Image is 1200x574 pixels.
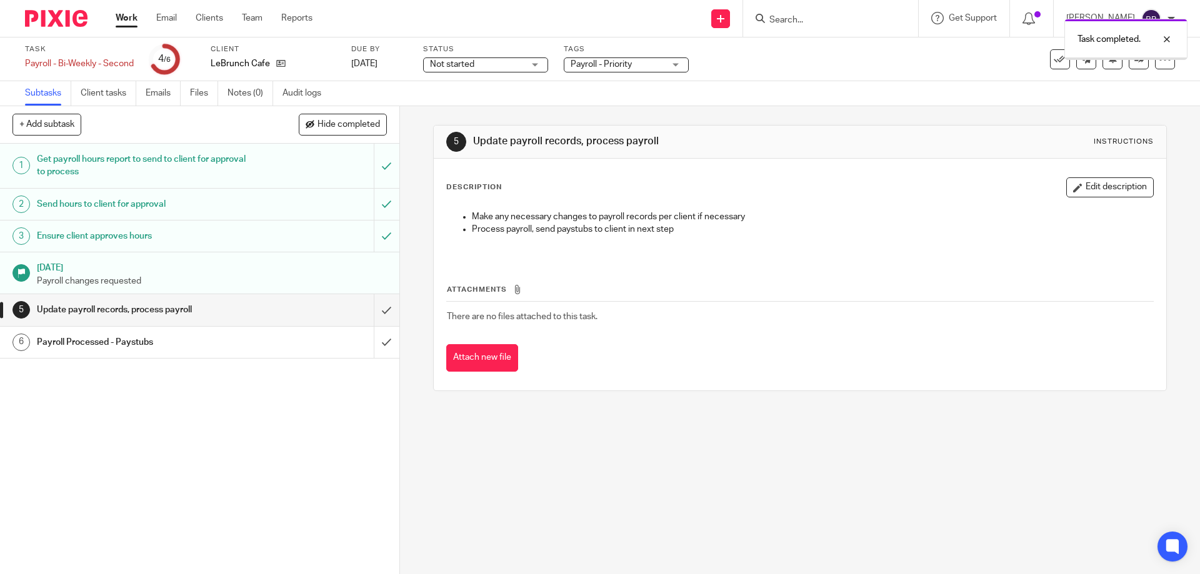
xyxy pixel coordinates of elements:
[12,334,30,351] div: 6
[430,60,474,69] span: Not started
[25,57,134,70] div: Payroll - Bi-Weekly - Second
[472,223,1152,235] p: Process payroll, send paystubs to client in next step
[12,157,30,174] div: 1
[282,81,331,106] a: Audit logs
[447,286,507,293] span: Attachments
[146,81,181,106] a: Emails
[116,12,137,24] a: Work
[446,132,466,152] div: 5
[12,227,30,245] div: 3
[158,52,171,66] div: 4
[37,275,387,287] p: Payroll changes requested
[12,114,81,135] button: + Add subtask
[351,44,407,54] label: Due by
[446,182,502,192] p: Description
[164,56,171,63] small: /6
[12,195,30,213] div: 2
[156,12,177,24] a: Email
[81,81,136,106] a: Client tasks
[227,81,273,106] a: Notes (0)
[25,44,134,54] label: Task
[37,195,253,214] h1: Send hours to client for approval
[423,44,548,54] label: Status
[351,59,377,68] span: [DATE]
[472,210,1152,223] p: Make any necessary changes to payroll records per client if necessary
[12,301,30,319] div: 5
[37,150,253,182] h1: Get payroll hours report to send to client for approval to process
[37,333,253,352] h1: Payroll Processed - Paystubs
[196,12,223,24] a: Clients
[37,259,387,274] h1: [DATE]
[1141,9,1161,29] img: svg%3E
[473,135,827,148] h1: Update payroll records, process payroll
[1066,177,1154,197] button: Edit description
[446,344,518,372] button: Attach new file
[564,44,689,54] label: Tags
[447,312,597,321] span: There are no files attached to this task.
[25,81,71,106] a: Subtasks
[1094,137,1154,147] div: Instructions
[37,300,253,319] h1: Update payroll records, process payroll
[317,120,380,130] span: Hide completed
[211,44,336,54] label: Client
[25,10,87,27] img: Pixie
[211,57,270,70] p: LeBrunch Cafe
[281,12,312,24] a: Reports
[242,12,262,24] a: Team
[190,81,218,106] a: Files
[1077,33,1141,46] p: Task completed.
[37,227,253,245] h1: Ensure client approves hours
[299,114,387,135] button: Hide completed
[571,60,632,69] span: Payroll - Priority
